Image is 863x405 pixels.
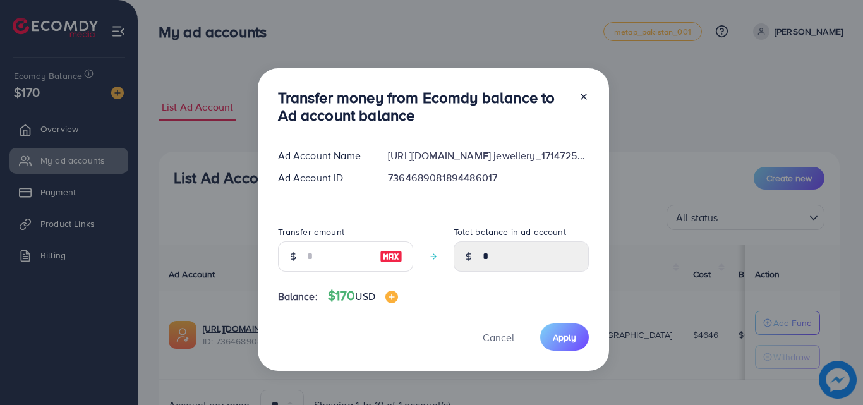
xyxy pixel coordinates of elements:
[380,249,402,264] img: image
[540,323,589,351] button: Apply
[553,331,576,344] span: Apply
[268,148,378,163] div: Ad Account Name
[278,289,318,304] span: Balance:
[355,289,375,303] span: USD
[378,148,598,163] div: [URL][DOMAIN_NAME] jewellery_1714725321365
[278,88,569,125] h3: Transfer money from Ecomdy balance to Ad account balance
[268,171,378,185] div: Ad Account ID
[483,330,514,344] span: Cancel
[378,171,598,185] div: 7364689081894486017
[278,226,344,238] label: Transfer amount
[385,291,398,303] img: image
[454,226,566,238] label: Total balance in ad account
[467,323,530,351] button: Cancel
[328,288,398,304] h4: $170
